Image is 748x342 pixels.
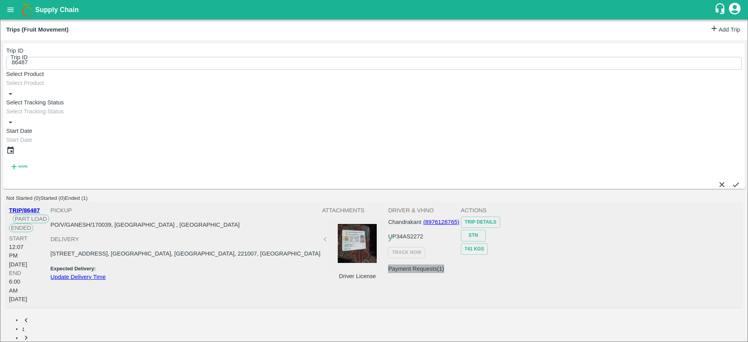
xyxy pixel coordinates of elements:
label: Start Date [6,128,32,134]
label: Expected Delivery: [51,266,96,271]
p: UP34AS2272 [388,232,456,241]
p: PO/V/GANESH/170039, [GEOGRAPHIC_DATA] , [GEOGRAPHIC_DATA] [51,220,321,229]
a: TRIP/86487 [9,207,40,213]
strong: More [18,165,28,168]
button: More [6,155,31,178]
input: Select Tracking Status [6,107,742,117]
button: Started (0) [40,195,65,201]
span: Chandrakant [388,219,421,225]
div: 6:00 AM [9,277,29,295]
span: Pickup [51,207,72,213]
span: End [9,270,21,276]
a: Add Trip [710,24,740,35]
span: Delivery [51,236,79,242]
button: Choose date [6,146,15,155]
span: Part Load [13,215,49,223]
span: Start [9,235,27,242]
button: Open [6,90,15,98]
a: STN [461,230,486,241]
span: Attachments [322,207,364,213]
a: Update Delivery Time [51,274,106,280]
span: Ended [9,224,33,232]
button: Ended (1) [65,195,88,201]
input: Select Product [6,78,742,89]
span: [DATE] [9,296,27,302]
button: 741 Kgs [461,243,488,255]
div: 12:07 PM [9,243,29,260]
div: account of current user [728,2,742,18]
button: Not Started (0) [6,195,40,201]
a: Supply Chain [35,4,714,15]
a: Payment Requests(1) [388,264,444,273]
button: page 1 [22,326,25,332]
b: Supply Chain [35,6,79,14]
a: Trip Details [461,217,500,228]
label: Select Tracking Status [6,99,64,106]
span: Driver & VHNo [388,207,434,213]
span: Actions [461,207,487,213]
div: customer-support [714,3,728,17]
img: logo [19,2,35,18]
label: Select Product [6,71,44,77]
div: Trips (Fruit Movement) [6,25,69,35]
span: [DATE] [9,261,27,268]
p: Driver License [328,272,386,280]
button: open drawer [2,1,19,19]
input: Start Date [6,135,742,146]
button: Open [6,118,15,127]
a: (8976128765) [423,219,459,225]
label: Trip ID [6,48,23,54]
p: [STREET_ADDRESS], [GEOGRAPHIC_DATA], [GEOGRAPHIC_DATA], 221007, [GEOGRAPHIC_DATA] [51,249,321,258]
